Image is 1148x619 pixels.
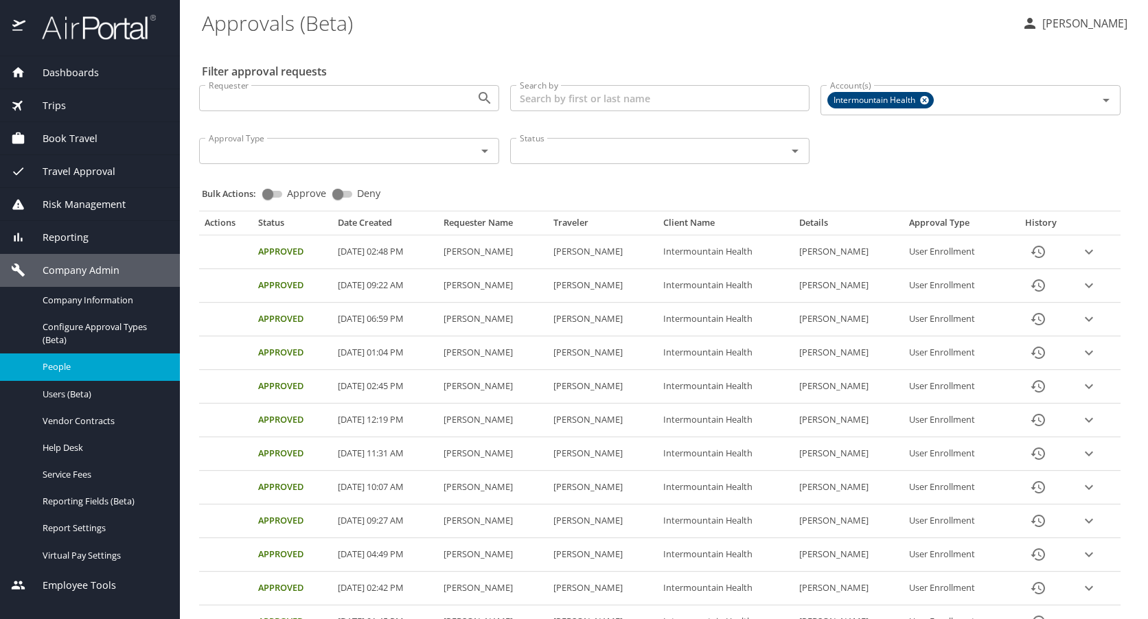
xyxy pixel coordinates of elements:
td: User Enrollment [904,471,1009,504]
span: Approve [287,189,326,198]
td: Approved [253,572,332,605]
button: expand row [1079,410,1099,430]
button: expand row [1079,376,1099,397]
th: Date Created [332,217,438,235]
td: User Enrollment [904,437,1009,471]
td: Approved [253,269,332,303]
td: [DATE] 02:48 PM [332,235,438,269]
td: [PERSON_NAME] [794,235,904,269]
td: [DATE] 12:19 PM [332,404,438,437]
td: [PERSON_NAME] [438,336,548,370]
td: [DATE] 09:22 AM [332,269,438,303]
span: Configure Approval Types (Beta) [43,320,163,347]
th: Actions [199,217,253,235]
td: User Enrollment [904,404,1009,437]
td: Intermountain Health [658,336,794,370]
span: Vendor Contracts [43,414,163,428]
button: History [1022,471,1055,504]
td: Intermountain Health [658,504,794,538]
span: Company Information [43,294,163,307]
button: History [1022,538,1055,571]
td: [PERSON_NAME] [548,235,658,269]
td: [DATE] 02:42 PM [332,572,438,605]
td: [PERSON_NAME] [548,303,658,336]
button: expand row [1079,242,1099,262]
td: [PERSON_NAME] [438,303,548,336]
div: Intermountain Health [827,92,934,108]
th: Approval Type [904,217,1009,235]
td: [PERSON_NAME] [438,437,548,471]
td: Intermountain Health [658,437,794,471]
td: Approved [253,437,332,471]
td: [DATE] 02:45 PM [332,370,438,404]
td: Intermountain Health [658,269,794,303]
span: Users (Beta) [43,388,163,401]
button: expand row [1079,511,1099,531]
p: [PERSON_NAME] [1038,15,1127,32]
td: [DATE] 10:07 AM [332,471,438,504]
button: Open [475,89,494,108]
td: Intermountain Health [658,471,794,504]
button: History [1022,404,1055,436]
td: [PERSON_NAME] [548,437,658,471]
td: [PERSON_NAME] [794,538,904,572]
td: Approved [253,471,332,504]
span: Help Desk [43,441,163,454]
span: Service Fees [43,468,163,481]
td: [PERSON_NAME] [794,572,904,605]
td: [PERSON_NAME] [438,538,548,572]
button: History [1022,269,1055,302]
td: [PERSON_NAME] [548,269,658,303]
h2: Filter approval requests [202,60,327,82]
span: Employee Tools [25,578,116,593]
button: Open [785,141,805,161]
p: Bulk Actions: [202,187,267,200]
td: [PERSON_NAME] [438,572,548,605]
td: [PERSON_NAME] [438,269,548,303]
td: Intermountain Health [658,235,794,269]
td: [PERSON_NAME] [794,437,904,471]
span: Company Admin [25,263,119,278]
td: Approved [253,504,332,538]
td: [PERSON_NAME] [438,471,548,504]
td: Approved [253,235,332,269]
td: Intermountain Health [658,572,794,605]
td: Intermountain Health [658,303,794,336]
td: [PERSON_NAME] [548,504,658,538]
span: Report Settings [43,522,163,535]
th: Status [253,217,332,235]
td: User Enrollment [904,572,1009,605]
td: [DATE] 04:49 PM [332,538,438,572]
td: [PERSON_NAME] [548,471,658,504]
td: [PERSON_NAME] [548,538,658,572]
td: Approved [253,336,332,370]
button: History [1022,370,1055,403]
button: Open [475,141,494,161]
td: [DATE] 01:04 PM [332,336,438,370]
th: Details [794,217,904,235]
h1: Approvals (Beta) [202,1,1011,44]
td: Intermountain Health [658,538,794,572]
td: [PERSON_NAME] [438,404,548,437]
span: Deny [357,189,380,198]
span: Dashboards [25,65,99,80]
td: Intermountain Health [658,370,794,404]
td: [PERSON_NAME] [794,404,904,437]
td: [PERSON_NAME] [548,404,658,437]
button: expand row [1079,477,1099,498]
span: Intermountain Health [828,93,923,108]
td: User Enrollment [904,504,1009,538]
td: User Enrollment [904,269,1009,303]
button: History [1022,504,1055,537]
button: History [1022,437,1055,470]
span: Travel Approval [25,164,115,179]
button: expand row [1079,443,1099,464]
td: Approved [253,538,332,572]
td: User Enrollment [904,303,1009,336]
img: airportal-logo.png [27,14,156,40]
td: [PERSON_NAME] [794,370,904,404]
td: Approved [253,303,332,336]
td: [PERSON_NAME] [794,303,904,336]
td: [PERSON_NAME] [794,504,904,538]
button: History [1022,336,1055,369]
